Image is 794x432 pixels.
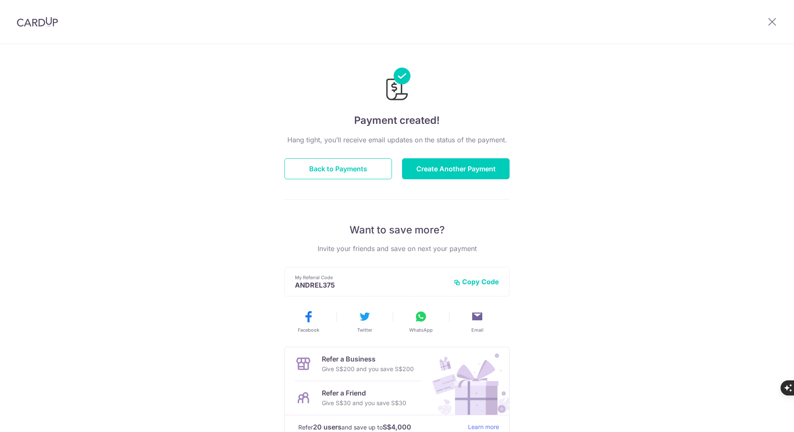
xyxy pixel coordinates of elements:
span: Facebook [298,327,319,333]
button: Copy Code [454,278,499,286]
p: Refer a Business [322,354,414,364]
img: Refer [424,347,509,415]
span: Email [471,327,484,333]
button: Create Another Payment [402,158,510,179]
span: Twitter [357,327,372,333]
button: Back to Payments [284,158,392,179]
button: WhatsApp [396,310,446,333]
p: Refer a Friend [322,388,406,398]
p: Invite your friends and save on next your payment [284,243,510,254]
p: My Referral Code [295,274,447,281]
button: Twitter [340,310,389,333]
h4: Payment created! [284,113,510,128]
p: Give S$30 and you save S$30 [322,398,406,408]
iframe: Opens a widget where you can find more information [740,407,786,428]
img: Payments [384,68,410,103]
span: WhatsApp [409,327,433,333]
strong: 20 users [313,422,342,432]
p: ANDREL375 [295,281,447,289]
p: Give S$200 and you save S$200 [322,364,414,374]
p: Hang tight, you’ll receive email updates on the status of the payment. [284,135,510,145]
strong: S$4,000 [383,422,411,432]
img: CardUp [17,17,58,27]
button: Facebook [284,310,333,333]
button: Email [452,310,502,333]
p: Want to save more? [284,223,510,237]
